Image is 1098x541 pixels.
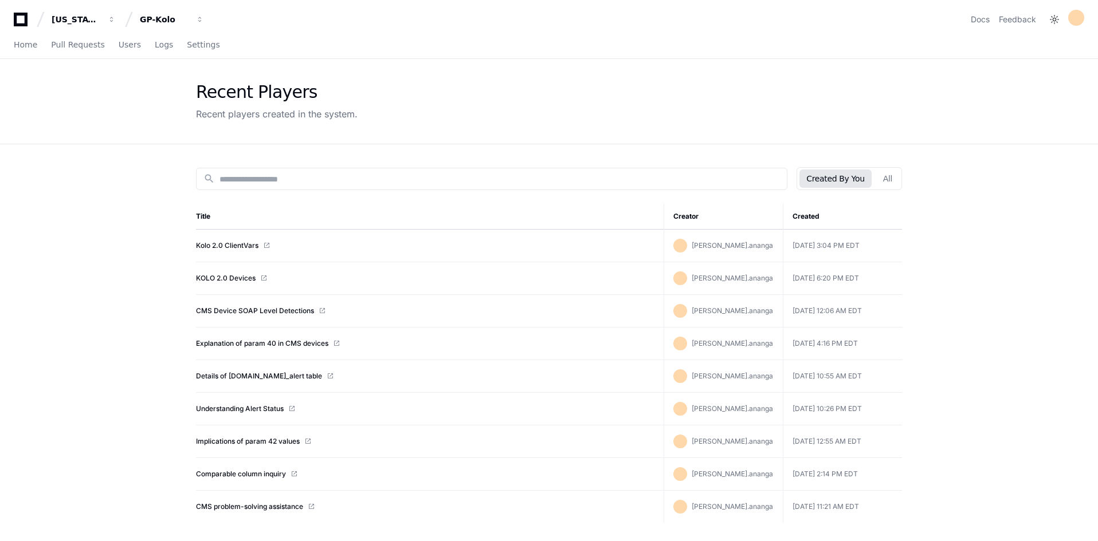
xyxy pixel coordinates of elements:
[135,9,209,30] button: GP-Kolo
[196,204,664,230] th: Title
[783,230,902,262] td: [DATE] 3:04 PM EDT
[187,32,219,58] a: Settings
[196,306,314,315] a: CMS Device SOAP Level Detections
[783,204,902,230] th: Created
[783,393,902,425] td: [DATE] 10:26 PM EDT
[783,360,902,393] td: [DATE] 10:55 AM EDT
[196,469,286,479] a: Comparable column inquiry
[783,295,902,327] td: [DATE] 12:06 AM EDT
[971,14,990,25] a: Docs
[783,458,902,491] td: [DATE] 2:14 PM EDT
[692,274,773,282] span: [PERSON_NAME].ananga
[692,502,773,511] span: [PERSON_NAME].ananga
[196,404,284,413] a: Understanding Alert Status
[692,469,773,478] span: [PERSON_NAME].ananga
[196,437,300,446] a: Implications of param 42 values
[664,204,783,230] th: Creator
[196,502,303,511] a: CMS problem-solving assistance
[692,372,773,380] span: [PERSON_NAME].ananga
[196,107,358,121] div: Recent players created in the system.
[692,339,773,347] span: [PERSON_NAME].ananga
[155,41,173,48] span: Logs
[119,41,141,48] span: Users
[783,425,902,458] td: [DATE] 12:55 AM EDT
[692,437,773,445] span: [PERSON_NAME].ananga
[140,14,189,25] div: GP-Kolo
[196,241,258,250] a: Kolo 2.0 ClientVars
[692,404,773,413] span: [PERSON_NAME].ananga
[52,14,101,25] div: [US_STATE] Pacific
[14,32,37,58] a: Home
[155,32,173,58] a: Logs
[47,9,120,30] button: [US_STATE] Pacific
[187,41,219,48] span: Settings
[196,82,358,102] div: Recent Players
[783,262,902,295] td: [DATE] 6:20 PM EDT
[692,241,773,250] span: [PERSON_NAME].ananga
[14,41,37,48] span: Home
[196,339,328,348] a: Explanation of param 40 in CMS devices
[999,14,1036,25] button: Feedback
[203,173,215,184] mat-icon: search
[51,41,104,48] span: Pull Requests
[196,372,322,381] a: Details of [DOMAIN_NAME]_alert table
[783,491,902,523] td: [DATE] 11:21 AM EDT
[51,32,104,58] a: Pull Requests
[799,169,871,188] button: Created By You
[876,169,899,188] button: All
[692,306,773,315] span: [PERSON_NAME].ananga
[119,32,141,58] a: Users
[196,274,256,283] a: KOLO 2.0 Devices
[783,327,902,360] td: [DATE] 4:16 PM EDT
